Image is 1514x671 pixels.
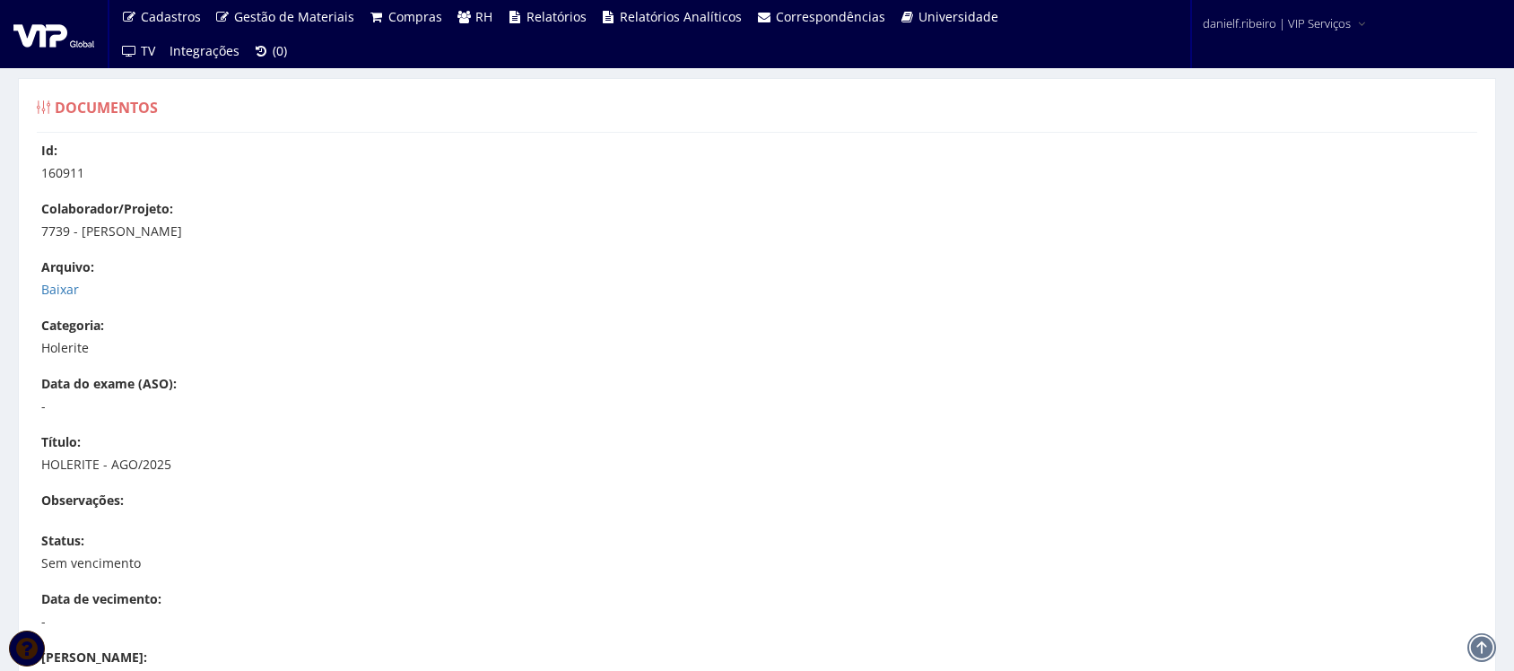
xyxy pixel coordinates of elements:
[41,317,104,335] label: Categoria:
[141,42,155,59] span: TV
[41,258,94,276] label: Arquivo:
[234,8,354,25] span: Gestão de Materiais
[41,613,1491,631] p: -
[526,8,587,25] span: Relatórios
[170,42,239,59] span: Integrações
[41,554,1491,572] p: Sem vencimento
[114,34,162,68] a: TV
[41,397,1491,415] p: -
[918,8,998,25] span: Universidade
[388,8,442,25] span: Compras
[41,532,84,550] label: Status:
[41,375,177,393] label: Data do exame (ASO):
[475,8,492,25] span: RH
[41,492,124,510] label: Observações:
[776,8,885,25] span: Correspondências
[41,164,1491,182] p: 160911
[620,8,742,25] span: Relatórios Analíticos
[41,200,173,218] label: Colaborador/Projeto:
[41,281,79,298] a: Baixar
[247,34,295,68] a: (0)
[13,21,94,48] img: logo
[55,98,158,118] span: Documentos
[41,222,1491,240] p: 7739 - [PERSON_NAME]
[41,456,1491,474] p: HOLERITE - AGO/2025
[41,142,57,160] label: Id:
[41,433,81,451] label: Título:
[41,649,147,667] label: [PERSON_NAME]:
[141,8,201,25] span: Cadastros
[273,42,287,59] span: (0)
[1203,14,1351,32] span: danielf.ribeiro | VIP Serviços
[41,339,1491,357] p: Holerite
[162,34,247,68] a: Integrações
[41,590,161,608] label: Data de vecimento:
